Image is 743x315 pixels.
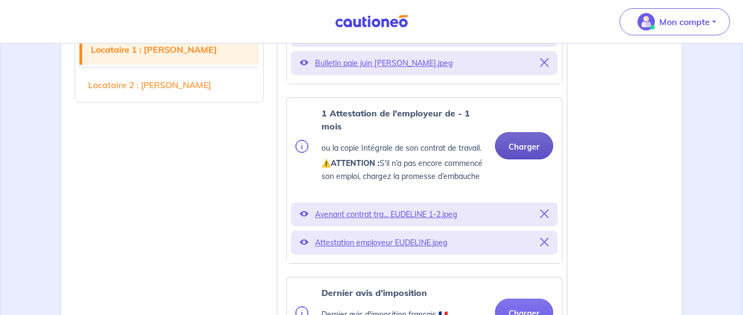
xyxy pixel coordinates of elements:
strong: Dernier avis d'imposition [321,287,427,298]
p: Attestation employeur EUDELINE.jpeg [315,235,534,250]
strong: 1 Attestation de l'employeur de - 1 mois [321,108,470,132]
img: info.svg [295,140,308,153]
a: Locataire 1 : [PERSON_NAME] [82,34,259,65]
img: illu_account_valid_menu.svg [637,13,655,30]
button: Voir [300,207,308,222]
p: Avenant contrat tra... EUDELINE 1-2.jpeg [315,207,534,222]
button: Supprimer [540,207,549,222]
button: illu_account_valid_menu.svgMon compte [620,8,730,35]
strong: ATTENTION : [331,158,380,168]
div: categoryName: employment-contract, userCategory: cdi-without-trial [286,97,562,264]
button: Supprimer [540,235,549,250]
p: Bulletin paie juin [PERSON_NAME].jpeg [315,55,534,71]
a: Locataire 2 : [PERSON_NAME] [79,70,259,100]
p: Mon compte [659,15,710,28]
img: Cautioneo [331,15,412,28]
p: ⚠️ S'il n’a pas encore commencé son emploi, chargez la promesse d’embauche [321,157,486,183]
button: Voir [300,235,308,250]
p: ou la copie Intégrale de son contrat de travail. [321,141,486,155]
button: Charger [495,132,553,159]
button: Voir [300,55,308,71]
button: Supprimer [540,55,549,71]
